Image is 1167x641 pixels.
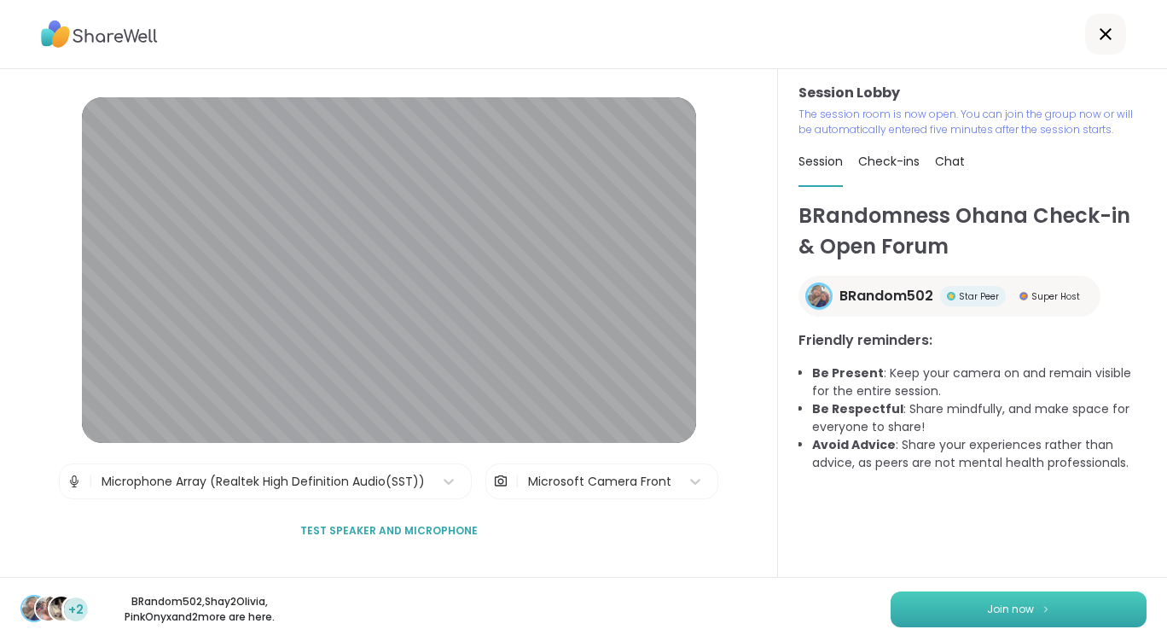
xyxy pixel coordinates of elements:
[798,201,1147,262] h1: BRandomness Ohana Check-in & Open Forum
[293,513,485,549] button: Test speaker and microphone
[49,597,73,621] img: PinkOnyx
[798,107,1147,137] p: The session room is now open. You can join the group now or will be automatically entered five mi...
[798,330,1147,351] h3: Friendly reminders:
[812,400,903,417] b: Be Respectful
[493,464,508,498] img: Camera
[935,153,965,170] span: Chat
[798,83,1147,103] h3: Session Lobby
[858,153,920,170] span: Check-ins
[798,153,843,170] span: Session
[67,464,82,498] img: Microphone
[812,364,884,382] b: Be Present
[987,602,1034,617] span: Join now
[812,436,896,453] b: Avoid Advice
[808,285,830,307] img: BRandom502
[89,464,93,498] span: |
[22,597,46,621] img: BRandom502
[528,473,671,491] div: Microsoft Camera Front
[102,473,425,491] div: Microphone Array (Realtek High Definition Audio(SST))
[68,601,84,619] span: +2
[1019,292,1028,300] img: Super Host
[41,15,158,54] img: ShareWell Logo
[1041,604,1051,614] img: ShareWell Logomark
[812,436,1147,472] li: : Share your experiences rather than advice, as peers are not mental health professionals.
[300,523,478,539] span: Test speaker and microphone
[812,364,1147,400] li: : Keep your camera on and remain visible for the entire session.
[104,594,295,625] p: BRandom502 , Shay2Olivia , PinkOnyx and 2 more are here.
[947,292,955,300] img: Star Peer
[515,464,520,498] span: |
[812,400,1147,436] li: : Share mindfully, and make space for everyone to share!
[891,591,1147,627] button: Join now
[839,286,933,306] span: BRandom502
[36,597,60,621] img: Shay2Olivia
[959,290,999,303] span: Star Peer
[1031,290,1080,303] span: Super Host
[798,276,1100,317] a: BRandom502BRandom502Star PeerStar PeerSuper HostSuper Host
